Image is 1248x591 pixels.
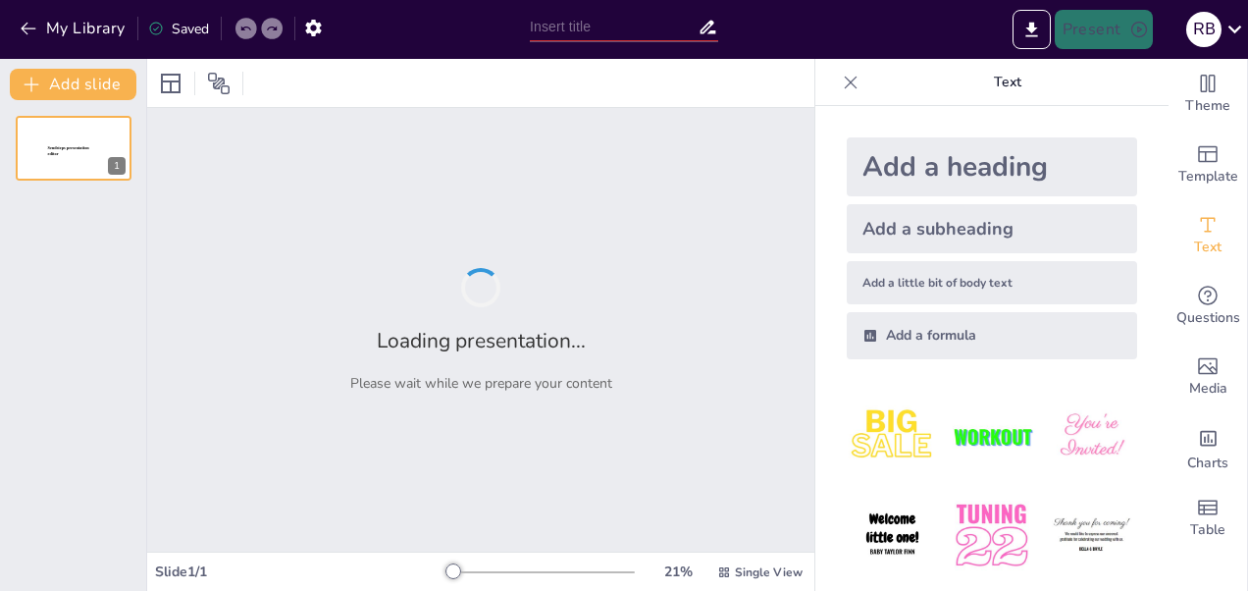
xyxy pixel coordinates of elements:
div: Saved [148,20,209,38]
div: Get real-time input from your audience [1169,271,1247,342]
img: 5.jpeg [946,490,1037,581]
div: Change the overall theme [1169,59,1247,130]
span: Table [1190,519,1225,541]
span: Questions [1176,307,1240,329]
div: Add a subheading [847,204,1137,253]
div: Add text boxes [1169,200,1247,271]
span: Position [207,72,231,95]
button: R B [1186,10,1222,49]
button: Export to PowerPoint [1013,10,1051,49]
div: 1 [16,116,131,181]
img: 3.jpeg [1046,391,1137,482]
span: Text [1194,237,1222,258]
img: 1.jpeg [847,391,938,482]
div: 1 [108,157,126,175]
img: 6.jpeg [1046,490,1137,581]
img: 4.jpeg [847,490,938,581]
img: 2.jpeg [946,391,1037,482]
div: Add images, graphics, shapes or video [1169,342,1247,412]
button: Add slide [10,69,136,100]
span: Sendsteps presentation editor [48,146,89,157]
h2: Loading presentation... [377,327,586,354]
span: Charts [1187,453,1228,474]
div: R B [1186,12,1222,47]
div: Add a heading [847,137,1137,196]
div: 21 % [654,563,702,581]
span: Single View [735,564,803,580]
div: Add charts and graphs [1169,412,1247,483]
p: Please wait while we prepare your content [350,374,612,393]
span: Theme [1185,95,1230,117]
span: Template [1178,166,1238,188]
div: Add a little bit of body text [847,261,1137,304]
div: Add a table [1169,483,1247,554]
input: Insert title [530,13,698,41]
button: Present [1055,10,1153,49]
div: Slide 1 / 1 [155,563,446,581]
div: Layout [155,68,186,99]
p: Text [866,59,1149,106]
span: Media [1189,378,1227,400]
button: My Library [15,13,133,44]
div: Add ready made slides [1169,130,1247,200]
div: Add a formula [847,312,1137,359]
